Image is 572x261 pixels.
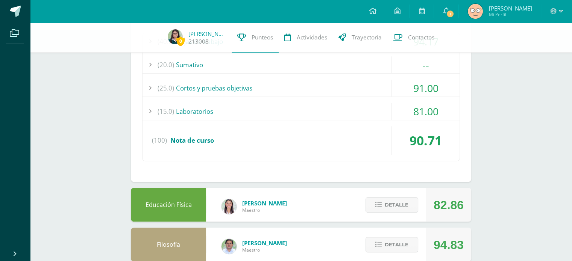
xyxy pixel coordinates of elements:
[352,33,382,41] span: Trayectoria
[170,136,214,145] span: Nota de curso
[242,207,287,213] span: Maestro
[143,56,460,73] div: Sumativo
[188,38,209,45] a: 213008
[385,198,408,212] span: Detalle
[158,80,174,97] span: (25.0)
[385,238,408,252] span: Detalle
[232,23,279,53] a: Punteos
[222,239,237,254] img: f767cae2d037801592f2ba1a5db71a2a.png
[188,30,226,38] a: [PERSON_NAME] de
[3,45,46,52] label: Tamaño de fuente
[366,197,418,213] button: Detalle
[252,33,273,41] span: Punteos
[333,23,387,53] a: Trayectoria
[168,29,183,44] img: d767a28e0159f41e94eb54805d237cff.png
[222,199,237,214] img: 68dbb99899dc55733cac1a14d9d2f825.png
[392,56,460,73] div: --
[242,247,287,253] span: Maestro
[279,23,333,53] a: Actividades
[3,24,110,32] h3: Estilo
[242,239,287,247] span: [PERSON_NAME]
[143,103,460,120] div: Laboratorios
[131,188,206,222] div: Educación Física
[489,11,532,18] span: Mi Perfil
[152,126,167,155] span: (100)
[392,103,460,120] div: 81.00
[366,237,418,252] button: Detalle
[11,10,41,16] a: Back to Top
[176,36,185,46] span: 0
[242,199,287,207] span: [PERSON_NAME]
[158,56,174,73] span: (20.0)
[392,80,460,97] div: 91.00
[9,52,21,59] span: 16 px
[468,4,483,19] img: ec776638e2b37e158411211b4036a738.png
[392,126,460,155] div: 90.71
[3,3,110,10] div: Outline
[446,10,454,18] span: 1
[387,23,440,53] a: Contactos
[143,80,460,97] div: Cortos y pruebas objetivas
[434,188,464,222] div: 82.86
[408,33,434,41] span: Contactos
[158,103,174,120] span: (15.0)
[489,5,532,12] span: [PERSON_NAME]
[297,33,327,41] span: Actividades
